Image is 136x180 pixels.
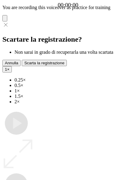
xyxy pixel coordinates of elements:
button: Annulla [2,60,21,66]
a: 00:00:00 [58,2,78,8]
button: Scarta la registrazione [22,60,67,66]
li: 0.5× [15,83,134,88]
li: 2× [15,99,134,104]
span: 1 [5,67,7,72]
li: 0.25× [15,77,134,83]
h2: Scartare la registrazione? [2,35,134,43]
button: 1× [2,66,12,72]
li: 1× [15,88,134,94]
p: You are recording this voiceover as practice for training [2,5,134,10]
li: Non sarai in grado di recuperarla una volta scartata [15,50,134,55]
li: 1.5× [15,94,134,99]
